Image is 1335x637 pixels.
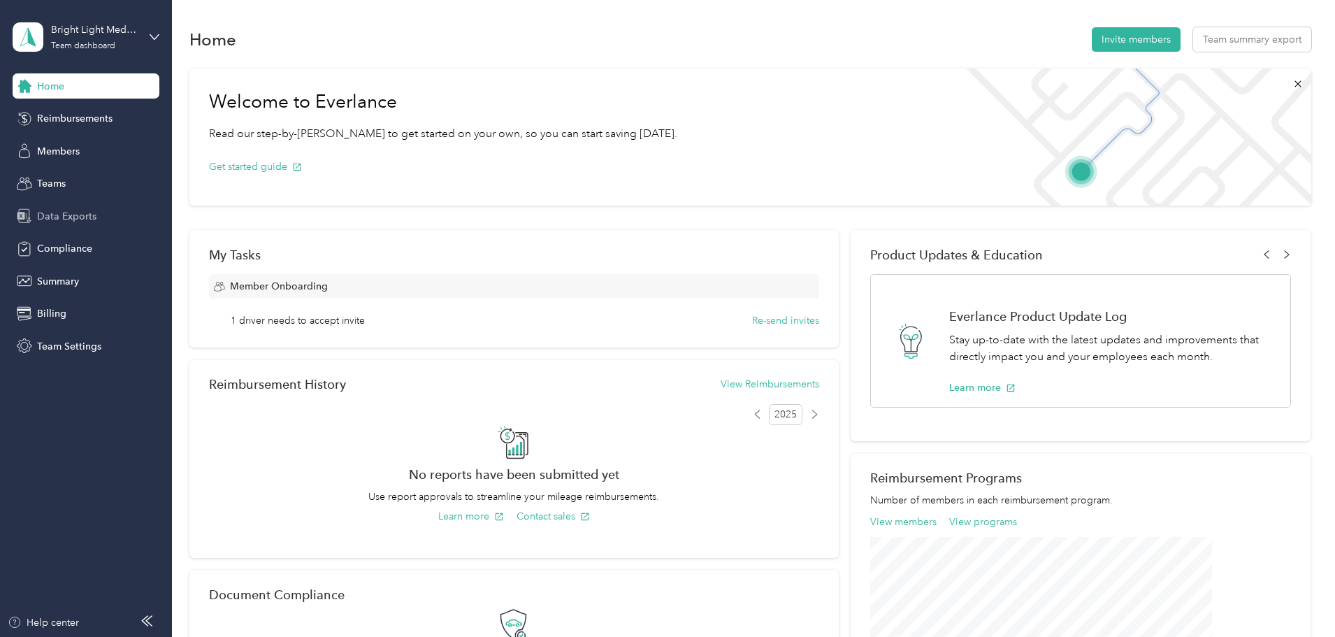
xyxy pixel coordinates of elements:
span: Members [37,144,80,159]
button: Learn more [949,380,1016,395]
span: Billing [37,306,66,321]
iframe: Everlance-gr Chat Button Frame [1257,559,1335,637]
span: Data Exports [37,209,96,224]
button: View Reimbursements [721,377,819,392]
h2: No reports have been submitted yet [209,467,819,482]
span: Team Settings [37,339,101,354]
button: Team summary export [1193,27,1311,52]
button: Learn more [438,509,504,524]
button: View members [870,515,937,529]
h2: Reimbursement Programs [870,471,1291,485]
p: Read our step-by-[PERSON_NAME] to get started on your own, so you can start saving [DATE]. [209,125,677,143]
h2: Reimbursement History [209,377,346,392]
button: Contact sales [517,509,590,524]
span: Product Updates & Education [870,248,1043,262]
h1: Welcome to Everlance [209,91,677,113]
span: 2025 [769,404,802,425]
h1: Home [189,32,236,47]
h1: Everlance Product Update Log [949,309,1276,324]
span: Reimbursements [37,111,113,126]
div: My Tasks [209,248,819,262]
button: Get started guide [209,159,302,174]
img: Welcome to everlance [952,69,1311,206]
button: Help center [8,615,79,630]
span: 1 driver needs to accept invite [231,313,365,328]
span: Summary [37,274,79,289]
p: Number of members in each reimbursement program. [870,493,1291,508]
span: Member Onboarding [230,279,328,294]
div: Bright Light Medical Imaging [51,22,138,37]
button: View programs [949,515,1017,529]
p: Stay up-to-date with the latest updates and improvements that directly impact you and your employ... [949,331,1276,366]
p: Use report approvals to streamline your mileage reimbursements. [209,489,819,504]
span: Teams [37,176,66,191]
span: Home [37,79,64,94]
h2: Document Compliance [209,587,345,602]
button: Re-send invites [752,313,819,328]
div: Team dashboard [51,42,115,50]
button: Invite members [1092,27,1181,52]
span: Compliance [37,241,92,256]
